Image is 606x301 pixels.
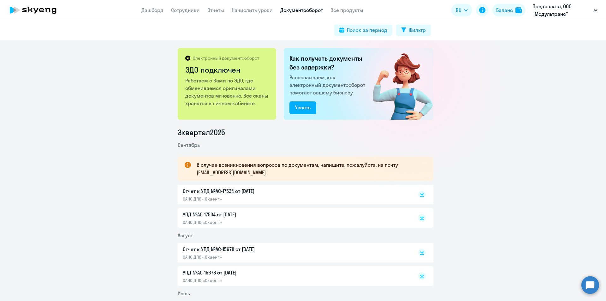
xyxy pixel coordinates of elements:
[183,254,315,260] p: ОАНО ДПО «Скаенг»
[347,26,387,34] div: Поиск за период
[280,7,323,13] a: Документооборот
[183,187,405,202] a: Отчет к УПД №AC-17534 от [DATE]ОАНО ДПО «Скаенг»
[532,3,591,18] p: Предоплата, ООО "Модультранс"
[289,101,316,114] button: Узнать
[496,6,513,14] div: Баланс
[515,7,522,13] img: balance
[178,127,433,137] li: 3 квартал 2025
[295,104,311,111] div: Узнать
[178,142,200,148] span: Сентябрь
[178,290,190,297] span: Июль
[330,7,363,13] a: Все продукты
[183,220,315,225] p: ОАНО ДПО «Скаенг»
[178,232,193,238] span: Август
[456,6,461,14] span: RU
[183,196,315,202] p: ОАНО ДПО «Скаенг»
[396,25,431,36] button: Фильтр
[185,77,270,107] p: Работаем с Вами по ЭДО, где обмениваемся оригиналами документов мгновенно. Все сканы хранятся в л...
[171,7,200,13] a: Сотрудники
[334,25,392,36] button: Поиск за период
[409,26,426,34] div: Фильтр
[193,55,259,61] p: Электронный документооборот
[492,4,526,16] button: Балансbalance
[207,7,224,13] a: Отчеты
[141,7,163,13] a: Дашборд
[183,278,315,283] p: ОАНО ДПО «Скаенг»
[183,245,405,260] a: Отчет к УПД №AC-15678 от [DATE]ОАНО ДПО «Скаенг»
[197,161,422,176] p: В случае возникновения вопросов по документам, напишите, пожалуйста, на почту [EMAIL_ADDRESS][DOM...
[362,48,433,120] img: connected
[183,211,405,225] a: УПД №AC-17534 от [DATE]ОАНО ДПО «Скаенг»
[183,187,315,195] p: Отчет к УПД №AC-17534 от [DATE]
[183,269,405,283] a: УПД №AC-15678 от [DATE]ОАНО ДПО «Скаенг»
[451,4,472,16] button: RU
[183,269,315,276] p: УПД №AC-15678 от [DATE]
[529,3,601,18] button: Предоплата, ООО "Модультранс"
[232,7,273,13] a: Начислить уроки
[183,245,315,253] p: Отчет к УПД №AC-15678 от [DATE]
[289,54,368,72] h2: Как получать документы без задержки?
[185,65,270,75] h2: ЭДО подключен
[183,211,315,218] p: УПД №AC-17534 от [DATE]
[289,74,368,96] p: Рассказываем, как электронный документооборот помогает вашему бизнесу.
